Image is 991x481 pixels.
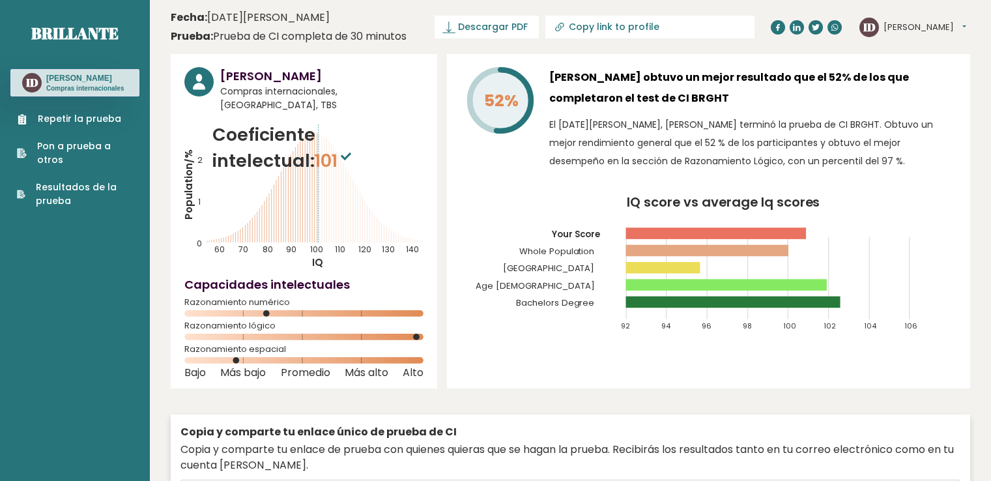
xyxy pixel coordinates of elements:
font: 101 [315,149,338,173]
tspan: 90 [286,244,296,255]
tspan: 1 [198,196,201,207]
tspan: [GEOGRAPHIC_DATA] [503,262,595,274]
a: Brillante [31,23,119,44]
tspan: 70 [238,244,248,255]
tspan: Whole Population [519,245,595,257]
font: Copia y comparte tu enlace de prueba con quienes quieras que se hagan la prueba. Recibirás los re... [180,442,954,473]
font: Copia y comparte tu enlace único de prueba de CI [180,424,457,439]
tspan: Bachelors Degree [516,297,595,309]
tspan: 104 [864,321,877,331]
tspan: 0 [197,238,202,249]
font: Razonamiento lógico [184,319,276,332]
font: Resultados de la prueba [36,181,117,207]
font: Coeficiente intelectual: [212,123,315,173]
tspan: 100 [310,244,323,255]
tspan: 140 [406,244,419,255]
tspan: Age [DEMOGRAPHIC_DATA] [476,280,595,292]
a: Repetir la prueba [17,112,133,126]
tspan: IQ score vs average Iq scores [627,193,820,211]
font: El [DATE][PERSON_NAME], [PERSON_NAME] terminó la prueba de CI BRGHT. Obtuvo un mejor rendimiento ... [549,118,933,168]
text: ID [26,75,38,90]
tspan: 98 [743,321,752,331]
font: [PERSON_NAME] [883,21,954,33]
font: Pon a prueba a otros [37,139,111,166]
tspan: 100 [783,321,796,331]
font: Prueba de CI completa de 30 minutos [213,29,407,44]
a: Pon a prueba a otros [17,139,133,167]
font: Fecha: [171,10,207,25]
tspan: 80 [263,244,273,255]
font: Promedio [281,365,330,380]
font: Razonamiento espacial [184,343,286,355]
tspan: 120 [358,244,371,255]
font: Compras internacionales [46,85,124,92]
tspan: 106 [905,321,918,331]
font: [PERSON_NAME] [46,74,112,83]
text: ID [863,19,876,34]
font: Descargar PDF [458,20,528,33]
tspan: 92 [621,321,630,331]
a: Descargar PDF [435,16,539,38]
font: Más bajo [220,365,266,380]
tspan: 60 [215,244,225,255]
font: [DATE][PERSON_NAME] [207,10,330,25]
tspan: Your Score [551,228,601,241]
font: Bajo [184,365,206,380]
tspan: 96 [702,321,712,331]
tspan: 102 [824,321,836,331]
tspan: 52% [484,89,519,112]
font: [PERSON_NAME] obtuvo un mejor resultado que el 52% de los que completaron el test de CI BRGHT [549,70,909,106]
font: Alto [403,365,424,380]
button: [PERSON_NAME] [883,21,966,34]
font: [PERSON_NAME] [220,68,322,84]
font: Compras internacionales, [GEOGRAPHIC_DATA], TBS [220,85,338,111]
tspan: 110 [335,244,345,255]
font: Razonamiento numérico [184,296,290,308]
font: Capacidades intelectuales [184,276,350,293]
font: Prueba: [171,29,213,44]
tspan: Population/% [182,149,195,220]
tspan: IQ [312,255,323,269]
a: Resultados de la prueba [17,181,133,208]
font: Repetir la prueba [38,112,121,125]
tspan: 130 [382,244,395,255]
tspan: 94 [661,321,671,331]
font: Más alto [345,365,388,380]
tspan: 2 [197,154,203,166]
